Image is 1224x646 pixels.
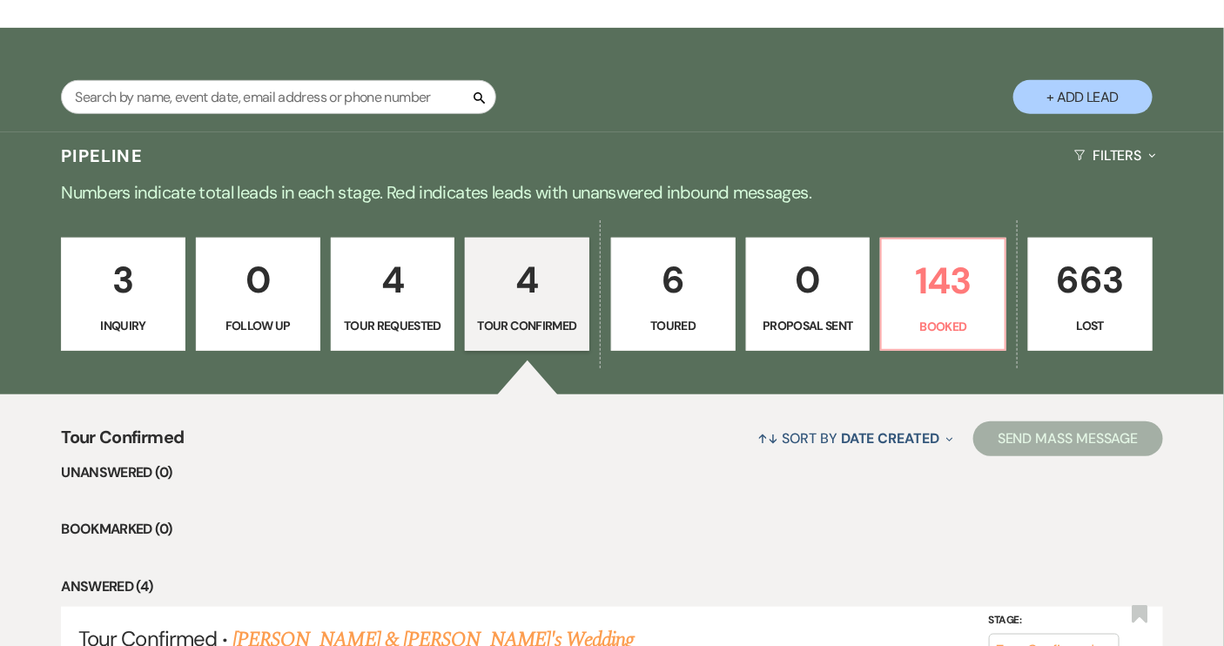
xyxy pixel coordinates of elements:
p: 663 [1039,251,1141,309]
a: 0Proposal Sent [746,238,871,351]
p: Booked [892,317,994,336]
a: 4Tour Requested [331,238,455,351]
p: 143 [892,252,994,310]
p: Tour Requested [342,316,444,335]
li: Bookmarked (0) [61,518,1162,541]
p: 6 [622,251,724,309]
input: Search by name, event date, email address or phone number [61,80,496,114]
p: Tour Confirmed [476,316,578,335]
p: 4 [342,251,444,309]
a: 663Lost [1028,238,1153,351]
p: 0 [757,251,859,309]
label: Stage: [989,611,1120,630]
button: Sort By Date Created [751,415,960,461]
p: Proposal Sent [757,316,859,335]
li: Answered (4) [61,575,1162,598]
p: 4 [476,251,578,309]
p: Follow Up [207,316,309,335]
p: Lost [1039,316,1141,335]
h3: Pipeline [61,144,143,168]
span: Date Created [841,429,939,447]
a: 3Inquiry [61,238,185,351]
a: 4Tour Confirmed [465,238,589,351]
p: 0 [207,251,309,309]
button: + Add Lead [1013,80,1153,114]
p: 3 [72,251,174,309]
a: 143Booked [880,238,1006,351]
span: ↑↓ [758,429,779,447]
span: Tour Confirmed [61,424,184,461]
p: Toured [622,316,724,335]
p: Inquiry [72,316,174,335]
a: 0Follow Up [196,238,320,351]
li: Unanswered (0) [61,461,1162,484]
a: 6Toured [611,238,736,351]
button: Filters [1067,132,1162,178]
button: Send Mass Message [973,421,1163,456]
